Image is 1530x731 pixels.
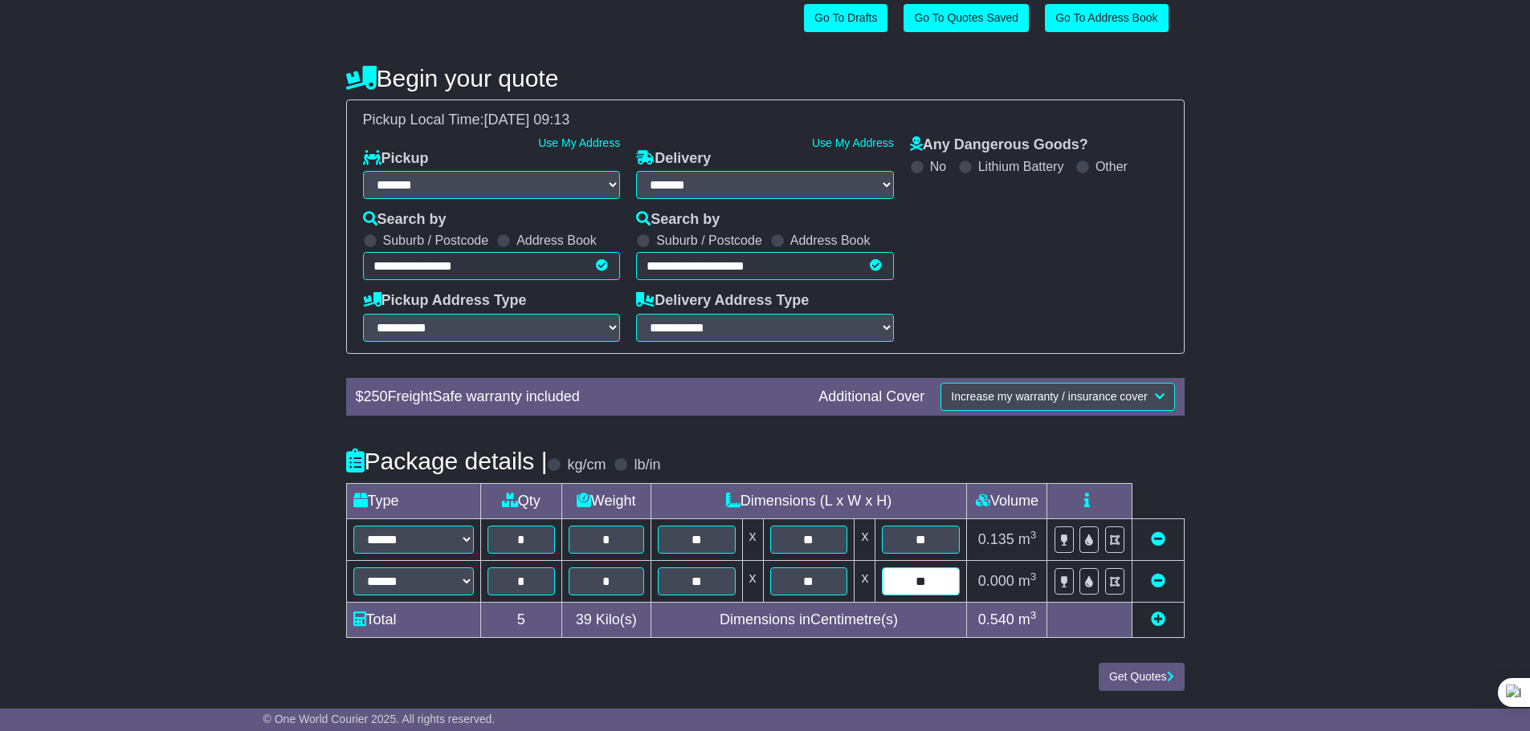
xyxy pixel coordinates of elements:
label: Any Dangerous Goods? [910,136,1088,154]
a: Go To Quotes Saved [904,4,1029,32]
span: 250 [364,388,388,404]
label: Pickup Address Type [363,292,527,310]
a: Remove this item [1151,573,1165,589]
button: Get Quotes [1099,663,1185,691]
a: Use My Address [812,136,894,149]
h4: Begin your quote [346,65,1185,91]
td: Total [346,602,480,637]
td: x [742,560,763,602]
td: Kilo(s) [561,602,651,637]
div: Pickup Local Time: [355,112,1176,129]
button: Increase my warranty / insurance cover [940,383,1174,411]
td: x [855,560,875,602]
label: lb/in [634,457,660,474]
label: kg/cm [567,457,606,474]
a: Remove this item [1151,531,1165,547]
label: Suburb / Postcode [383,233,489,248]
span: [DATE] 09:13 [484,112,570,128]
span: Increase my warranty / insurance cover [951,390,1147,403]
label: Pickup [363,150,429,168]
td: Weight [561,483,651,518]
label: Suburb / Postcode [656,233,762,248]
sup: 3 [1030,529,1037,541]
label: Search by [363,211,447,229]
span: m [1018,573,1037,589]
a: Use My Address [538,136,620,149]
td: Dimensions (L x W x H) [651,483,967,518]
td: Volume [967,483,1047,518]
h4: Package details | [346,448,548,474]
label: Address Book [790,233,871,248]
a: Go To Drafts [804,4,887,32]
span: 0.000 [978,573,1014,589]
td: Type [346,483,480,518]
span: 0.135 [978,531,1014,547]
div: $ FreightSafe warranty included [348,388,811,406]
div: Additional Cover [810,388,932,406]
td: Dimensions in Centimetre(s) [651,602,967,637]
td: x [855,518,875,560]
label: No [930,159,946,174]
label: Other [1095,159,1128,174]
sup: 3 [1030,571,1037,583]
label: Delivery [636,150,711,168]
td: 5 [480,602,561,637]
a: Go To Address Book [1045,4,1168,32]
a: Add new item [1151,611,1165,627]
span: 39 [576,611,592,627]
span: 0.540 [978,611,1014,627]
span: m [1018,531,1037,547]
label: Delivery Address Type [636,292,809,310]
span: m [1018,611,1037,627]
td: Qty [480,483,561,518]
span: © One World Courier 2025. All rights reserved. [263,713,496,725]
sup: 3 [1030,609,1037,621]
td: x [742,518,763,560]
label: Search by [636,211,720,229]
label: Address Book [516,233,597,248]
label: Lithium Battery [978,159,1064,174]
